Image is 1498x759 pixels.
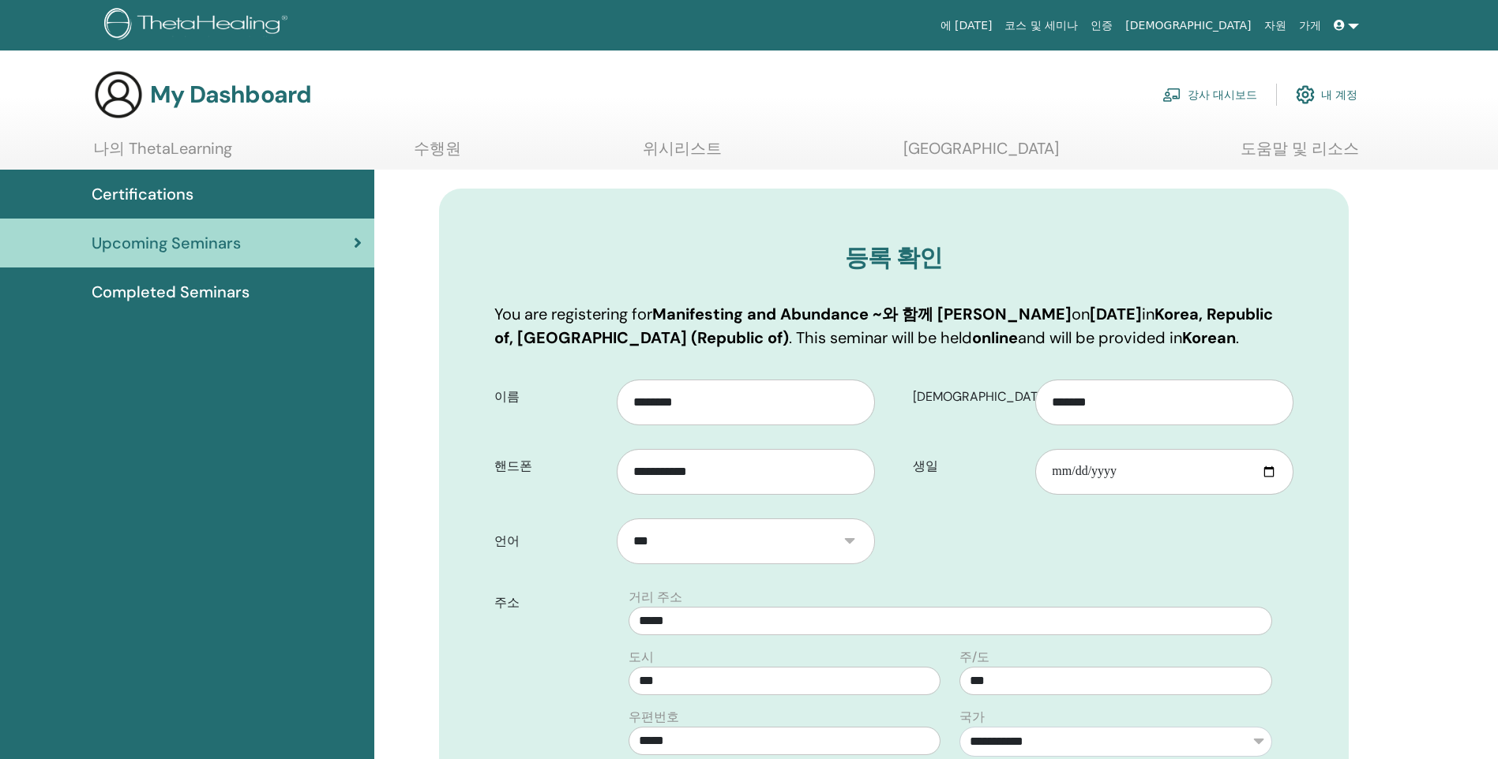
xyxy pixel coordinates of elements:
[414,139,461,170] a: 수행원
[1084,11,1119,40] a: 인증
[482,382,618,412] label: 이름
[652,304,1072,324] b: Manifesting and Abundance ~와 함께 [PERSON_NAME]
[494,244,1293,272] h3: 등록 확인
[901,382,1036,412] label: [DEMOGRAPHIC_DATA]
[1296,81,1315,108] img: cog.svg
[1296,77,1357,112] a: 내 계정
[92,231,241,255] span: Upcoming Seminars
[92,182,193,206] span: Certifications
[482,451,618,481] label: 핸드폰
[629,648,654,667] label: 도시
[92,280,250,304] span: Completed Seminars
[150,80,311,109] h3: My Dashboard
[93,69,144,120] img: generic-user-icon.jpg
[1119,11,1257,40] a: [DEMOGRAPHIC_DATA]
[998,11,1084,40] a: 코스 및 세미나
[494,302,1293,350] p: You are registering for on in . This seminar will be held and will be provided in .
[1090,304,1142,324] b: [DATE]
[629,588,682,607] label: 거리 주소
[1162,88,1181,102] img: chalkboard-teacher.svg
[959,648,989,667] label: 주/도
[1241,139,1359,170] a: 도움말 및 리소스
[901,451,1036,481] label: 생일
[104,8,293,43] img: logo.png
[643,139,722,170] a: 위시리스트
[93,139,232,170] a: 나의 ThetaLearning
[629,708,679,727] label: 우편번호
[1293,11,1327,40] a: 가게
[972,327,1018,348] b: online
[934,11,999,40] a: 에 [DATE]
[903,139,1059,170] a: [GEOGRAPHIC_DATA]
[1182,327,1236,348] b: Korean
[959,708,985,727] label: 국가
[482,526,618,556] label: 언어
[1258,11,1293,40] a: 자원
[482,588,620,618] label: 주소
[1162,77,1257,112] a: 강사 대시보드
